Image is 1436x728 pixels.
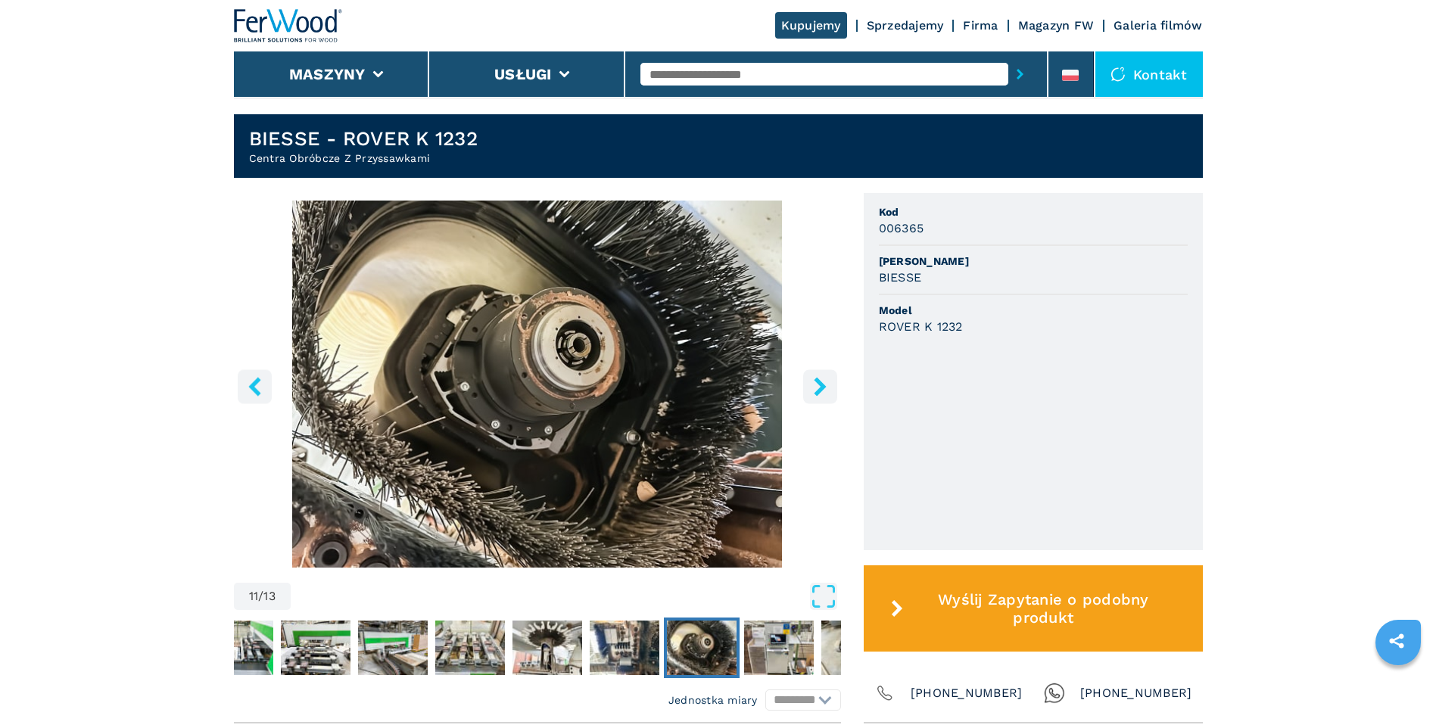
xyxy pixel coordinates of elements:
[249,590,259,602] span: 11
[587,618,662,678] button: Go to Slide 10
[294,583,837,610] button: Open Fullscreen
[879,254,1188,269] span: [PERSON_NAME]
[664,618,740,678] button: Go to Slide 11
[494,65,552,83] button: Usługi
[204,621,273,675] img: 5916e1357341d888b28f1d51c3758b95
[1114,18,1203,33] a: Galeria filmów
[234,9,343,42] img: Ferwood
[263,590,276,602] span: 13
[879,204,1188,219] span: Kod
[879,303,1188,318] span: Model
[512,621,582,675] img: 67b9c087a2651ff8e5073266cd8ea60b
[590,621,659,675] img: ae11fcd9caca4250b2bbae58058dd2b5
[234,201,841,568] img: Centra Obróbcze Z Przyssawkami BIESSE ROVER K 1232
[668,692,758,708] em: Jednostka miary
[879,269,922,286] h3: BIESSE
[238,369,272,403] button: left-button
[1044,683,1065,704] img: Whatsapp
[201,618,276,678] button: Go to Slide 5
[509,618,585,678] button: Go to Slide 9
[867,18,944,33] a: Sprzedajemy
[355,618,431,678] button: Go to Slide 7
[879,318,963,335] h3: ROVER K 1232
[911,683,1023,704] span: [PHONE_NUMBER]
[435,621,505,675] img: a7c1d9905e204821de209bce6548296a
[1378,622,1416,660] a: sharethis
[1372,660,1425,717] iframe: Chat
[744,621,814,675] img: 919626fa4a88cecb123643dc9789dd83
[278,618,354,678] button: Go to Slide 6
[249,126,478,151] h1: BIESSE - ROVER K 1232
[775,12,847,39] a: Kupujemy
[289,65,366,83] button: Maszyny
[818,618,894,678] button: Go to Slide 13
[1080,683,1192,704] span: [PHONE_NUMBER]
[874,683,896,704] img: Phone
[864,565,1203,652] button: Wyślij Zapytanie o podobny produkt
[741,618,817,678] button: Go to Slide 12
[432,618,508,678] button: Go to Slide 8
[249,151,478,166] h2: Centra Obróbcze Z Przyssawkami
[234,201,841,568] div: Go to Slide 11
[821,621,891,675] img: eb3171371f87dbc77cf7002cfbea1dc8
[1110,67,1126,82] img: Kontakt
[909,590,1177,627] span: Wyślij Zapytanie o podobny produkt
[963,18,998,33] a: Firma
[258,590,263,602] span: /
[358,621,428,675] img: b5afd0b7cae71ed8000ee2b00970cb46
[281,621,350,675] img: 76561c6aca56c718489aaa1fcce98adb
[879,219,924,237] h3: 006365
[1008,57,1032,92] button: submit-button
[667,621,737,675] img: d32746eb73ef95dc92f08613833c69a6
[1018,18,1095,33] a: Magazyn FW
[1095,51,1203,97] div: Kontakt
[803,369,837,403] button: right-button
